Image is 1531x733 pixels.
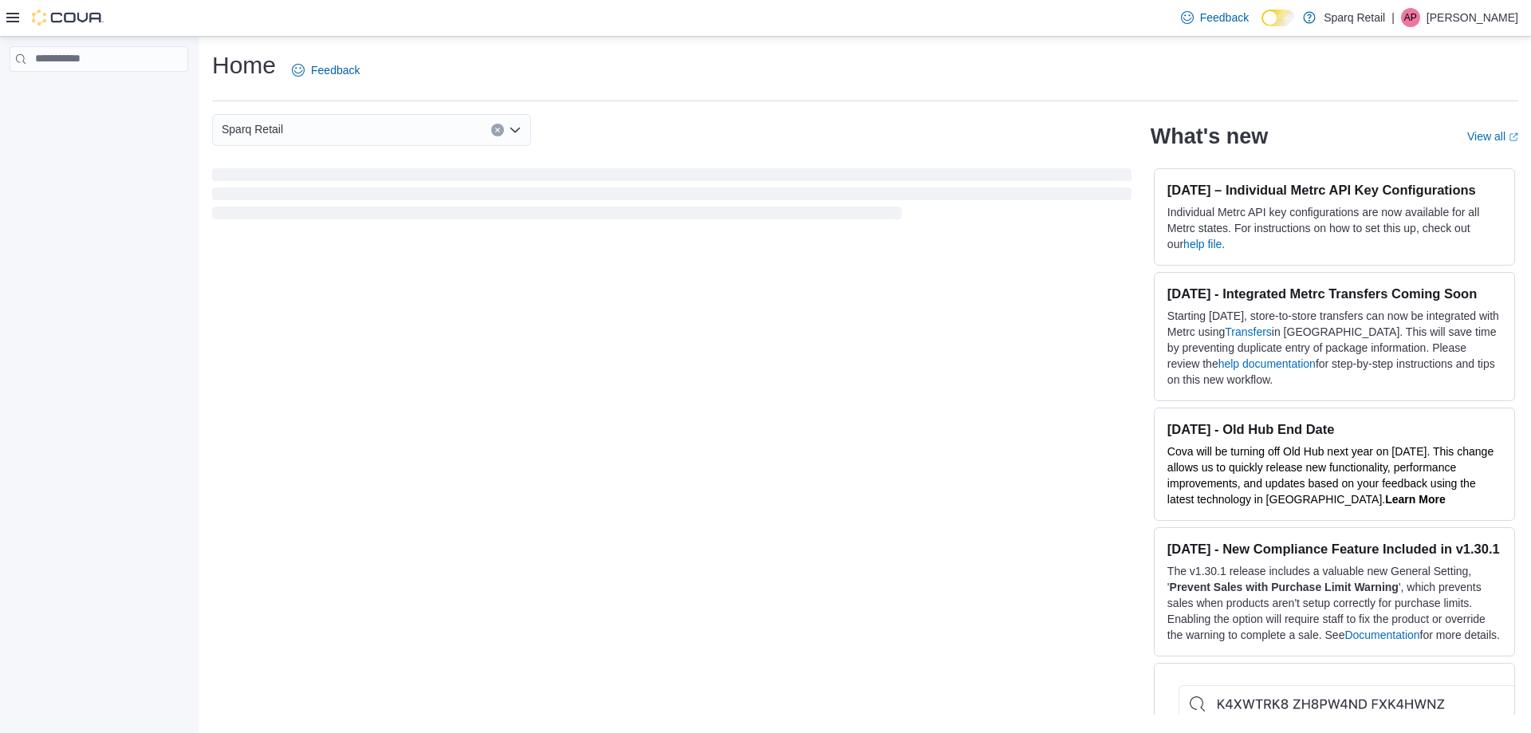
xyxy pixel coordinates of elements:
a: Transfers [1225,325,1272,338]
span: Feedback [1200,10,1249,26]
a: help documentation [1218,357,1316,370]
p: Individual Metrc API key configurations are now available for all Metrc states. For instructions ... [1167,204,1501,252]
h3: [DATE] - New Compliance Feature Included in v1.30.1 [1167,541,1501,557]
p: [PERSON_NAME] [1427,8,1518,27]
div: Aiden Perrin [1401,8,1420,27]
h2: What's new [1151,124,1268,149]
nav: Complex example [10,75,188,113]
p: The v1.30.1 release includes a valuable new General Setting, ' ', which prevents sales when produ... [1167,563,1501,643]
a: Feedback [1175,2,1255,33]
button: Clear input [491,124,504,136]
h3: [DATE] – Individual Metrc API Key Configurations [1167,182,1501,198]
a: View allExternal link [1467,130,1518,143]
h3: [DATE] - Old Hub End Date [1167,421,1501,437]
span: Loading [212,171,1132,223]
img: Cova [32,10,104,26]
a: help file [1183,238,1222,250]
span: Feedback [311,62,360,78]
a: Documentation [1344,629,1419,641]
h1: Home [212,49,276,81]
span: Dark Mode [1261,26,1262,27]
button: Open list of options [509,124,521,136]
span: Cova will be turning off Old Hub next year on [DATE]. This change allows us to quickly release ne... [1167,445,1494,506]
span: AP [1404,8,1417,27]
p: | [1391,8,1395,27]
input: Dark Mode [1261,10,1295,26]
span: Sparq Retail [222,120,283,139]
strong: Prevent Sales with Purchase Limit Warning [1170,581,1399,593]
a: Feedback [285,54,366,86]
p: Starting [DATE], store-to-store transfers can now be integrated with Metrc using in [GEOGRAPHIC_D... [1167,308,1501,388]
p: Sparq Retail [1324,8,1385,27]
a: Learn More [1385,493,1445,506]
svg: External link [1509,132,1518,142]
h3: [DATE] - Integrated Metrc Transfers Coming Soon [1167,286,1501,301]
